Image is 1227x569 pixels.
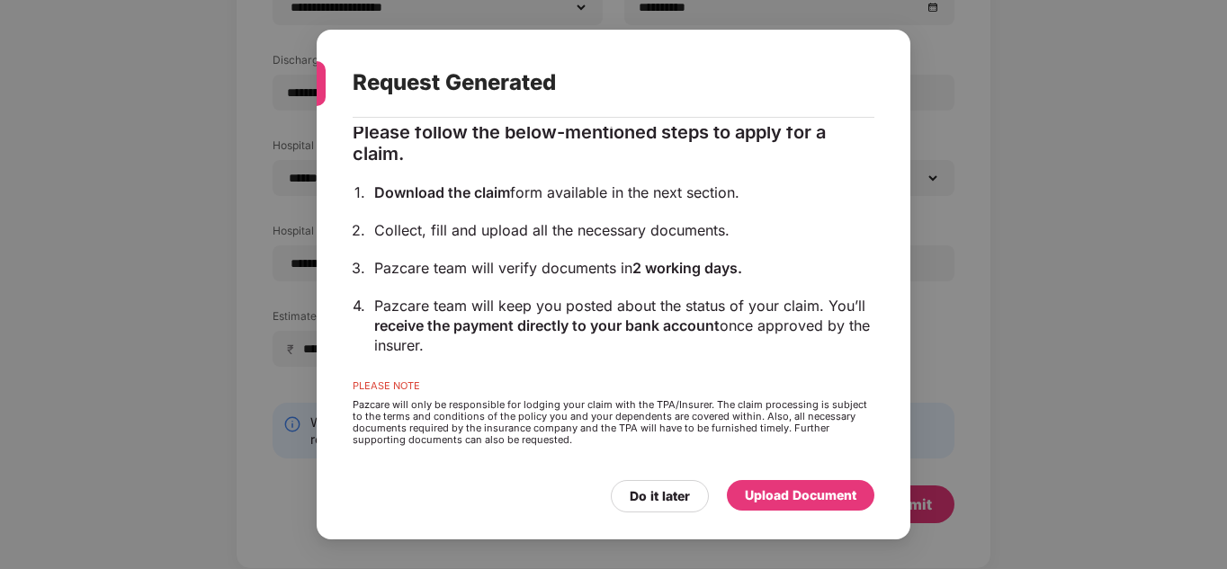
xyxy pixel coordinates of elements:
[374,183,510,201] span: Download the claim
[374,182,871,202] div: form available in the next section.
[353,380,871,399] div: PLEASE NOTE
[374,258,871,278] div: Pazcare team will verify documents in
[353,121,871,164] div: Please follow the below-mentioned steps to apply for a claim.
[353,399,871,446] div: Pazcare will only be responsible for lodging your claim with the TPA/Insurer. The claim processin...
[745,485,856,505] div: Upload Document
[374,296,871,355] div: Pazcare team will keep you posted about the status of your claim. You’ll once approved by the ins...
[632,259,742,277] span: 2 working days.
[352,258,365,278] div: 3.
[374,316,720,334] span: receive the payment directly to your bank account
[353,48,831,118] div: Request Generated
[352,220,365,240] div: 2.
[374,220,871,240] div: Collect, fill and upload all the necessary documents.
[354,182,365,202] div: 1.
[630,486,690,506] div: Do it later
[353,296,365,316] div: 4.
